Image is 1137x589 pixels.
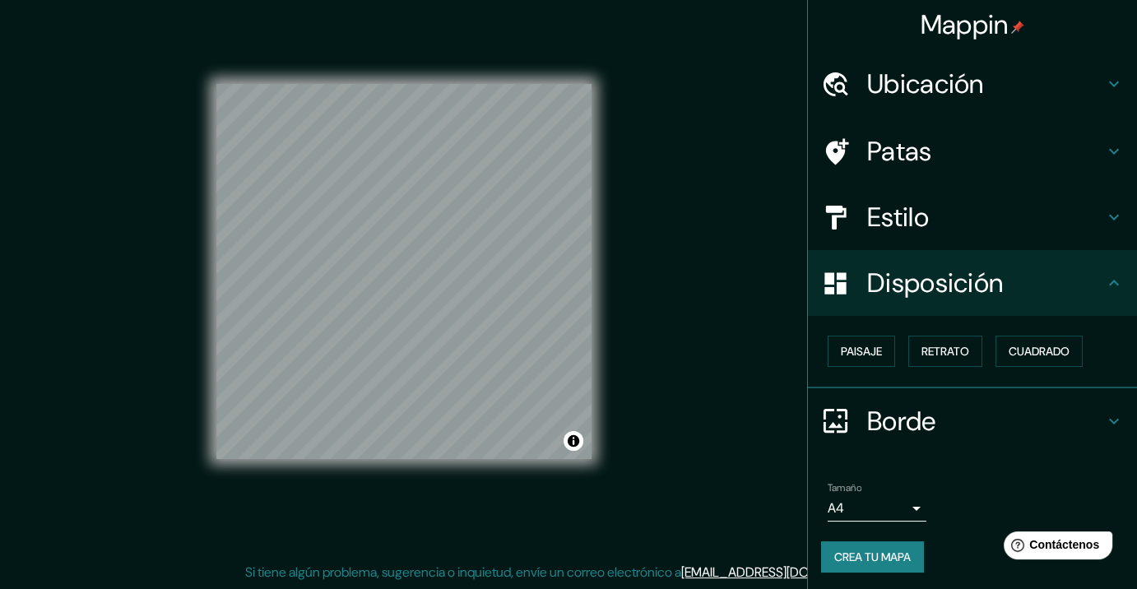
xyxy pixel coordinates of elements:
iframe: Lanzador de widgets de ayuda [991,525,1119,571]
div: Borde [808,388,1137,454]
font: Retrato [921,344,969,359]
font: Mappin [921,7,1009,42]
font: Disposición [867,266,1003,300]
canvas: Mapa [216,84,592,459]
button: Cuadrado [995,336,1083,367]
font: Si tiene algún problema, sugerencia o inquietud, envíe un correo electrónico a [245,563,681,581]
div: A4 [828,495,926,522]
button: Crea tu mapa [821,541,924,573]
font: Cuadrado [1009,344,1070,359]
button: Activar o desactivar atribución [564,431,583,451]
font: A4 [828,499,844,517]
div: Ubicación [808,51,1137,117]
font: Crea tu mapa [834,550,911,564]
font: Ubicación [867,67,984,101]
div: Patas [808,118,1137,184]
button: Paisaje [828,336,895,367]
font: Paisaje [841,344,882,359]
button: Retrato [908,336,982,367]
img: pin-icon.png [1011,21,1024,34]
font: Patas [867,134,932,169]
font: Estilo [867,200,929,234]
div: Estilo [808,184,1137,250]
font: Tamaño [828,481,861,494]
a: [EMAIL_ADDRESS][DOMAIN_NAME] [681,563,884,581]
div: Disposición [808,250,1137,316]
font: Borde [867,404,936,438]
